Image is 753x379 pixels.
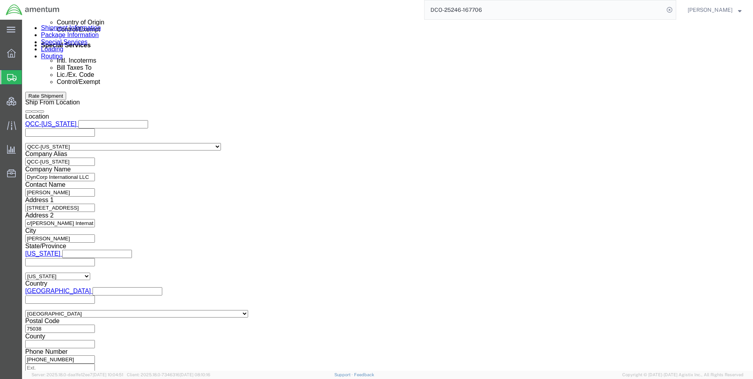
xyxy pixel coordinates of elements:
[425,0,664,19] input: Search for shipment number, reference number
[22,20,753,371] iframe: FS Legacy Container
[354,372,374,377] a: Feedback
[334,372,354,377] a: Support
[6,4,60,16] img: logo
[93,372,123,377] span: [DATE] 10:04:51
[127,372,210,377] span: Client: 2025.18.0-7346316
[32,372,123,377] span: Server: 2025.18.0-daa1fe12ee7
[688,6,733,14] span: Ray Cheatteam
[180,372,210,377] span: [DATE] 08:10:16
[622,372,744,378] span: Copyright © [DATE]-[DATE] Agistix Inc., All Rights Reserved
[687,5,742,15] button: [PERSON_NAME]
